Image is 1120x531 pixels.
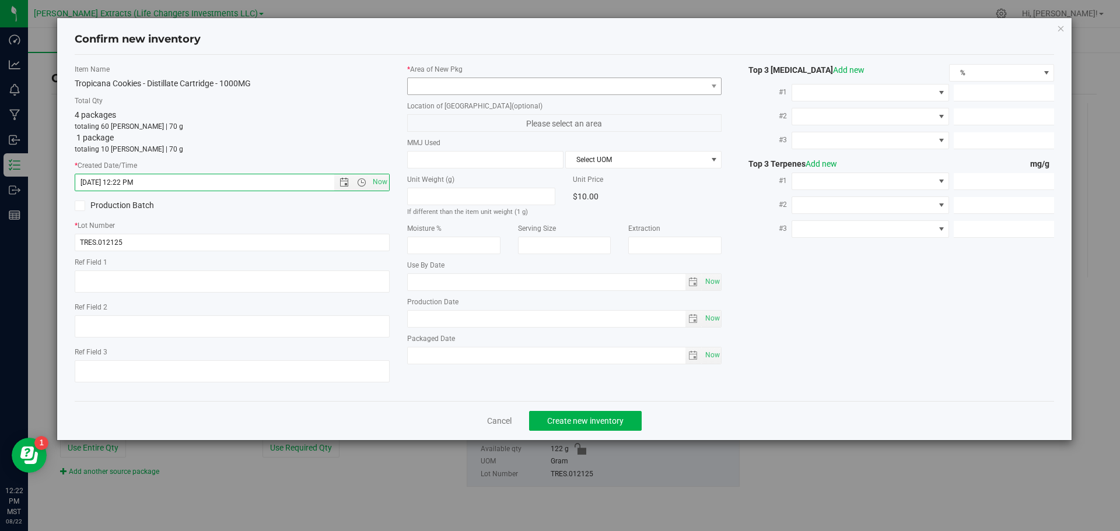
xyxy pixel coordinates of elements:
span: % [950,65,1039,81]
span: Select UOM [566,152,706,168]
label: #2 [739,106,792,126]
span: NO DATA FOUND [792,84,949,101]
label: Ref Field 2 [75,302,390,312]
h4: Confirm new inventory [75,32,201,47]
span: Set Current date [702,310,722,327]
span: Set Current date [702,347,722,364]
span: 1 package [76,133,114,142]
span: (optional) [512,102,542,110]
iframe: Resource center [12,438,47,473]
label: Area of New Pkg [407,64,722,75]
span: NO DATA FOUND [792,196,949,214]
span: NO DATA FOUND [792,132,949,149]
p: totaling 10 [PERSON_NAME] | 70 g [75,144,390,154]
label: Unit Weight (g) [407,174,556,185]
small: If different than the item unit weight (1 g) [407,208,528,216]
a: Cancel [487,415,512,427]
label: #1 [739,82,792,103]
label: Production Batch [75,199,223,212]
iframe: Resource center unread badge [34,436,48,450]
span: Create new inventory [547,416,624,425]
label: Serving Size [518,223,611,234]
label: Moisture % [407,223,501,234]
label: Item Name [75,64,390,75]
span: NO DATA FOUND [792,173,949,190]
span: NO DATA FOUND [792,220,949,238]
label: Packaged Date [407,333,722,344]
span: select [702,274,721,290]
span: select [685,311,702,327]
p: totaling 60 [PERSON_NAME] | 70 g [75,121,390,132]
label: MMJ Used [407,138,722,148]
label: Created Date/Time [75,160,390,171]
label: Ref Field 3 [75,347,390,357]
label: Lot Number [75,220,390,231]
label: Extraction [628,223,722,234]
button: Create new inventory [529,411,642,431]
div: $10.00 [573,188,722,205]
label: Unit Price [573,174,722,185]
span: select [685,274,702,290]
span: Top 3 Terpenes [739,159,837,168]
span: Set Current date [370,174,390,191]
a: Add new [806,159,837,168]
span: Please select an area [407,114,722,132]
span: Open the date view [334,178,354,187]
span: select [685,347,702,364]
label: #3 [739,129,792,150]
label: #2 [739,194,792,215]
label: Location of [GEOGRAPHIC_DATA] [407,101,722,111]
a: Add new [833,65,864,75]
label: #1 [739,170,792,191]
span: select [702,347,721,364]
span: NO DATA FOUND [792,108,949,125]
span: mg/g [1030,159,1054,168]
span: Open the time view [351,178,371,187]
label: Production Date [407,297,722,307]
span: 4 packages [75,110,116,119]
label: #3 [739,218,792,239]
label: Ref Field 1 [75,257,390,268]
label: Use By Date [407,260,722,270]
label: Total Qty [75,96,390,106]
div: Tropicana Cookies - Distillate Cartridge - 1000MG [75,78,390,90]
span: Set Current date [702,273,722,290]
span: Top 3 [MEDICAL_DATA] [739,65,864,75]
span: select [702,311,721,327]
